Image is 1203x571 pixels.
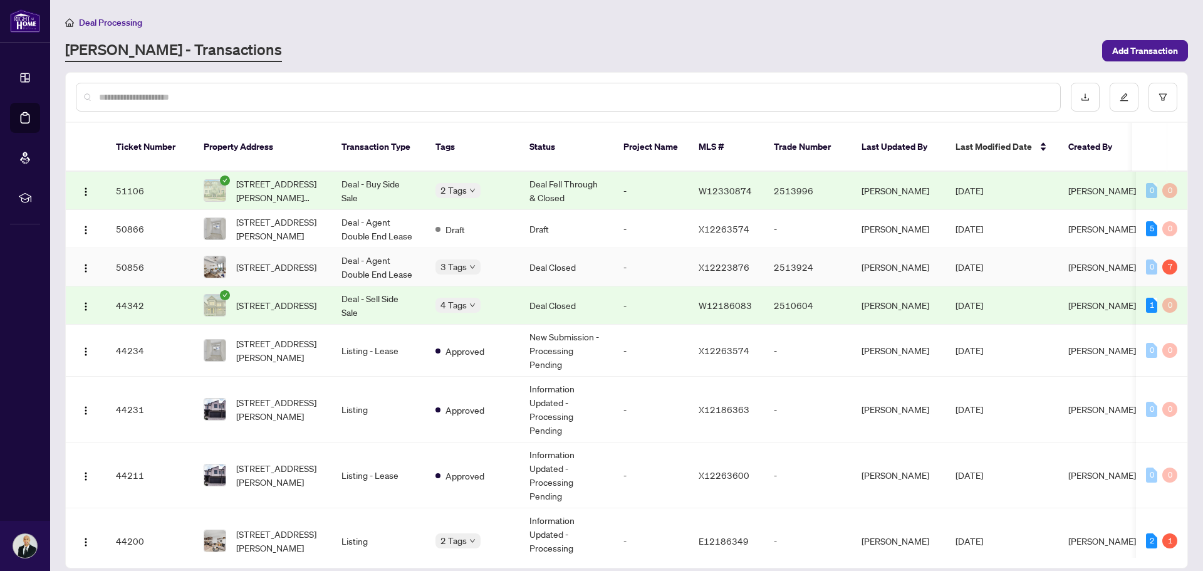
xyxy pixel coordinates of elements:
[469,264,476,270] span: down
[331,248,425,286] td: Deal - Agent Double End Lease
[519,377,613,443] td: Information Updated - Processing Pending
[1162,468,1177,483] div: 0
[1146,343,1157,358] div: 0
[236,461,321,489] span: [STREET_ADDRESS][PERSON_NAME]
[764,210,851,248] td: -
[699,535,749,547] span: E12186349
[613,286,689,325] td: -
[851,123,945,172] th: Last Updated By
[81,187,91,197] img: Logo
[956,469,983,481] span: [DATE]
[1058,123,1133,172] th: Created By
[1146,259,1157,275] div: 0
[519,286,613,325] td: Deal Closed
[519,172,613,210] td: Deal Fell Through & Closed
[204,464,226,486] img: thumbnail-img
[1102,40,1188,61] button: Add Transaction
[519,248,613,286] td: Deal Closed
[76,257,96,277] button: Logo
[613,123,689,172] th: Project Name
[519,123,613,172] th: Status
[440,298,467,312] span: 4 Tags
[1162,259,1177,275] div: 7
[764,172,851,210] td: 2513996
[445,344,484,358] span: Approved
[445,403,484,417] span: Approved
[1146,221,1157,236] div: 5
[956,535,983,547] span: [DATE]
[76,219,96,239] button: Logo
[440,259,467,274] span: 3 Tags
[851,443,945,508] td: [PERSON_NAME]
[81,347,91,357] img: Logo
[81,225,91,235] img: Logo
[10,9,40,33] img: logo
[851,172,945,210] td: [PERSON_NAME]
[81,263,91,273] img: Logo
[236,215,321,243] span: [STREET_ADDRESS][PERSON_NAME]
[331,443,425,508] td: Listing - Lease
[851,210,945,248] td: [PERSON_NAME]
[764,377,851,443] td: -
[204,399,226,420] img: thumbnail-img
[1068,535,1136,547] span: [PERSON_NAME]
[699,185,752,196] span: W12330874
[445,469,484,483] span: Approved
[764,286,851,325] td: 2510604
[956,261,983,273] span: [DATE]
[106,286,194,325] td: 44342
[519,443,613,508] td: Information Updated - Processing Pending
[613,443,689,508] td: -
[204,256,226,278] img: thumbnail-img
[236,337,321,364] span: [STREET_ADDRESS][PERSON_NAME]
[851,248,945,286] td: [PERSON_NAME]
[1162,343,1177,358] div: 0
[81,301,91,312] img: Logo
[204,295,226,316] img: thumbnail-img
[76,399,96,419] button: Logo
[220,175,230,186] span: check-circle
[65,18,74,27] span: home
[1068,261,1136,273] span: [PERSON_NAME]
[331,210,425,248] td: Deal - Agent Double End Lease
[236,298,316,312] span: [STREET_ADDRESS]
[204,530,226,552] img: thumbnail-img
[699,300,752,311] span: W12186083
[945,123,1058,172] th: Last Modified Date
[1162,183,1177,198] div: 0
[699,345,749,356] span: X12263574
[106,377,194,443] td: 44231
[1146,533,1157,548] div: 2
[331,123,425,172] th: Transaction Type
[1162,533,1177,548] div: 1
[469,302,476,308] span: down
[204,218,226,239] img: thumbnail-img
[1068,404,1136,415] span: [PERSON_NAME]
[1068,223,1136,234] span: [PERSON_NAME]
[1068,469,1136,481] span: [PERSON_NAME]
[613,377,689,443] td: -
[1081,93,1090,102] span: download
[76,531,96,551] button: Logo
[956,300,983,311] span: [DATE]
[236,177,321,204] span: [STREET_ADDRESS][PERSON_NAME][PERSON_NAME]
[956,185,983,196] span: [DATE]
[204,340,226,361] img: thumbnail-img
[699,223,749,234] span: X12263574
[1110,83,1138,112] button: edit
[76,340,96,360] button: Logo
[764,123,851,172] th: Trade Number
[81,537,91,547] img: Logo
[236,260,316,274] span: [STREET_ADDRESS]
[956,404,983,415] span: [DATE]
[1112,41,1178,61] span: Add Transaction
[1068,300,1136,311] span: [PERSON_NAME]
[764,325,851,377] td: -
[106,325,194,377] td: 44234
[956,345,983,356] span: [DATE]
[79,17,142,28] span: Deal Processing
[76,295,96,315] button: Logo
[956,140,1032,154] span: Last Modified Date
[519,210,613,248] td: Draft
[106,443,194,508] td: 44211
